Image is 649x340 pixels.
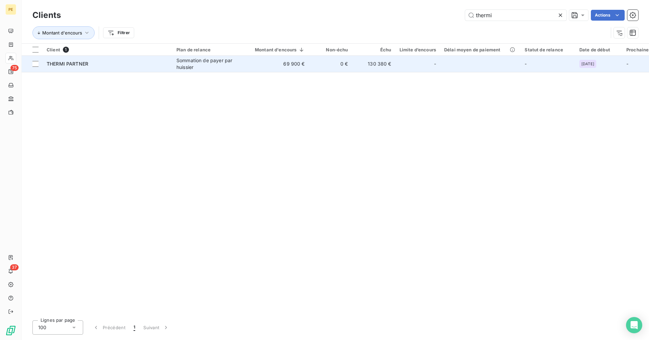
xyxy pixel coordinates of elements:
span: - [626,61,628,67]
button: Montant d'encours [32,26,95,39]
td: 130 380 € [352,56,395,72]
button: Actions [591,10,625,21]
span: - [434,60,436,67]
button: 1 [129,320,139,335]
div: PE [5,4,16,15]
button: Précédent [89,320,129,335]
div: Statut de relance [525,47,571,52]
div: Non-échu [313,47,348,52]
div: Délai moyen de paiement [444,47,516,52]
div: Montant d'encours [247,47,305,52]
td: 69 900 € [243,56,309,72]
div: Date de début [579,47,618,52]
div: Échu [356,47,391,52]
span: - [525,61,527,67]
h3: Clients [32,9,61,21]
div: Open Intercom Messenger [626,317,642,333]
input: Rechercher [465,10,567,21]
button: Filtrer [103,27,134,38]
img: Logo LeanPay [5,325,16,336]
div: Limite d’encours [400,47,436,52]
span: 100 [38,324,46,331]
span: [DATE] [581,62,594,66]
span: 37 [10,264,19,270]
span: THERMI PARTNER [47,61,88,67]
td: 0 € [309,56,352,72]
span: Montant d'encours [42,30,82,35]
button: Suivant [139,320,173,335]
div: Sommation de payer par huissier [176,57,239,71]
span: 1 [134,324,135,331]
div: Plan de relance [176,47,239,52]
span: 75 [10,65,19,71]
span: 1 [63,47,69,53]
span: Client [47,47,60,52]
